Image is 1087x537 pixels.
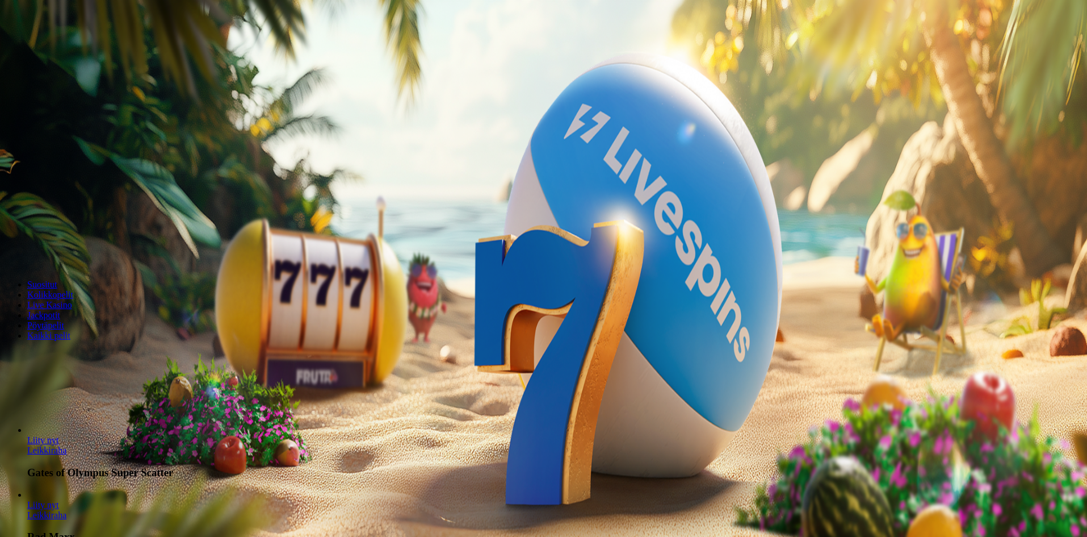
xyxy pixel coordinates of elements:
[27,500,59,510] a: Rad Maxx
[27,446,66,455] a: Gates of Olympus Super Scatter
[27,331,70,340] a: Kaikki pelit
[27,435,59,445] a: Gates of Olympus Super Scatter
[5,260,1082,362] header: Lobby
[27,310,60,320] a: Jackpotit
[5,260,1082,341] nav: Lobby
[27,435,59,445] span: Liity nyt
[27,425,1082,479] article: Gates of Olympus Super Scatter
[27,320,64,330] a: Pöytäpelit
[27,280,57,289] a: Suositut
[27,510,66,520] a: Rad Maxx
[27,300,72,310] a: Live Kasino
[27,500,59,510] span: Liity nyt
[27,467,1082,479] h3: Gates of Olympus Super Scatter
[27,290,73,299] a: Kolikkopelit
